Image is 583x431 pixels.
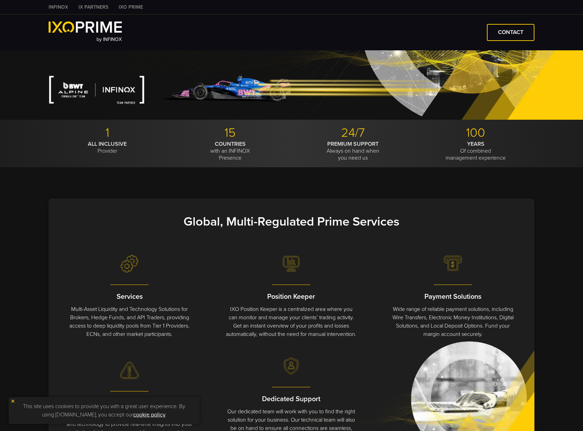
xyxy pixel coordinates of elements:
[117,293,143,301] strong: Services
[43,3,73,11] a: INFINOX
[12,400,196,421] p: This site uses cookies to provide you with a great user experience. By using [DOMAIN_NAME], you a...
[424,293,481,301] strong: Payment Solutions
[10,399,15,404] img: yellow close icon
[64,305,195,338] p: Multi-Asset Liquidity and Technology Solutions for Brokers, Hedge Funds, and API Traders, providi...
[171,141,289,161] p: with an INFINOX Presence
[49,22,122,43] a: by INFINOX
[184,214,399,229] strong: Global, Multi-Regulated Prime Services
[49,125,166,141] p: 1
[88,141,127,147] strong: ALL INCLUSIVE
[262,395,320,403] strong: Dedicated Support
[417,125,534,141] p: 100
[294,141,412,161] p: Always on hand when you need us
[226,305,356,338] p: IXO Position Keeper is a centralized area where you can monitor and manage your clients’ trading ...
[294,125,412,141] p: 24/7
[133,411,166,418] a: cookie policy
[327,141,379,147] strong: PREMIUM SUPPORT
[113,3,148,11] a: IXO PRIME
[267,293,315,301] strong: Position Keeper
[487,24,534,41] a: CONTACT
[417,141,534,161] p: Of combined management experience
[49,141,166,154] p: Provider
[215,141,246,147] strong: COUNTRIES
[73,3,113,11] a: IX PARTNERS
[388,305,518,338] p: Wide range of reliable payment solutions, including Wire Transfers, Electronic Money Institutions...
[467,141,484,147] strong: YEARS
[96,36,122,42] span: by INFINOX
[171,125,289,141] p: 15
